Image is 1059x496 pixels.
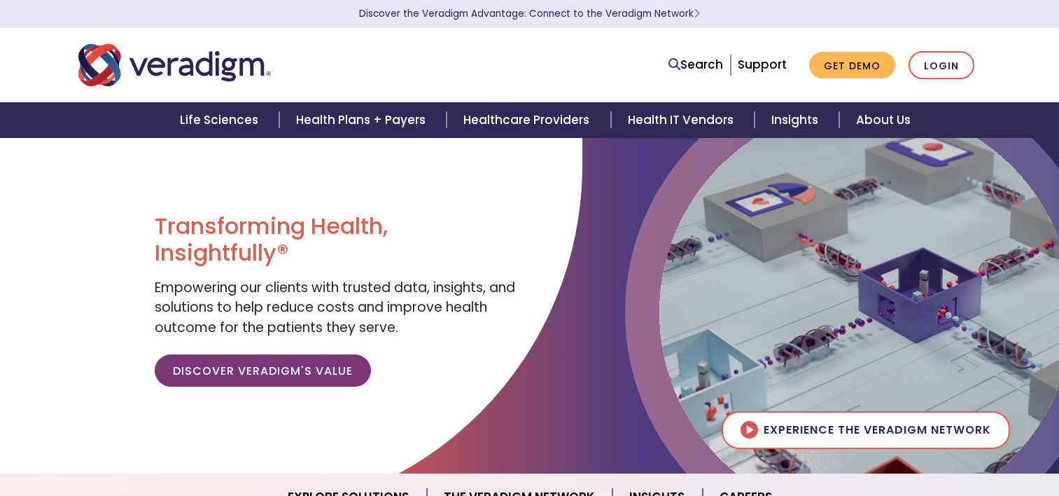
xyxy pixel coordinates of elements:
a: Discover Veradigm's Value [155,354,371,387]
span: Learn More [694,7,700,20]
a: Support [738,56,787,73]
a: Health Plans + Payers [279,102,447,138]
a: Discover the Veradigm Advantage: Connect to the Veradigm NetworkLearn More [359,7,700,20]
a: Insights [755,102,839,138]
h1: Transforming Health, Insightfully® [155,213,519,267]
a: About Us [839,102,927,138]
img: Veradigm logo [78,42,271,88]
span: Empowering our clients with trusted data, insights, and solutions to help reduce costs and improv... [155,278,515,337]
a: Search [668,55,723,74]
a: Health IT Vendors [611,102,755,138]
a: Login [909,51,974,80]
a: Life Sciences [163,102,279,138]
a: Get Demo [809,52,895,79]
a: Healthcare Providers [447,102,610,138]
